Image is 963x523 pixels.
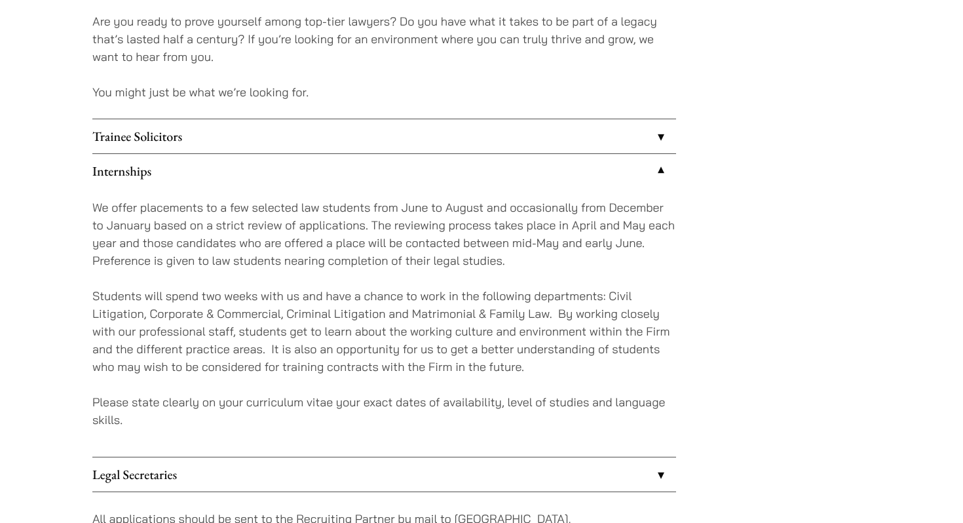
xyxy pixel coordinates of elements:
[92,457,676,492] a: Legal Secretaries
[92,393,676,429] p: Please state clearly on your curriculum vitae your exact dates of availability, level of studies ...
[92,199,676,269] p: We offer placements to a few selected law students from June to August and occasionally from Dece...
[92,287,676,376] p: Students will spend two weeks with us and have a chance to work in the following departments: Civ...
[92,188,676,457] div: Internships
[92,83,676,101] p: You might just be what we’re looking for.
[92,154,676,188] a: Internships
[92,119,676,153] a: Trainee Solicitors
[92,12,676,66] p: Are you ready to prove yourself among top-tier lawyers? Do you have what it takes to be part of a...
